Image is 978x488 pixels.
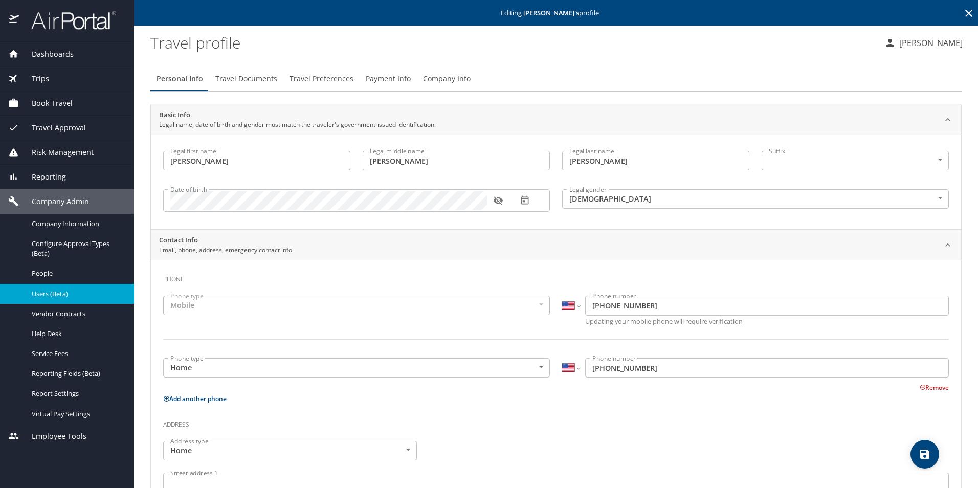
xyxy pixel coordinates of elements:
[562,189,949,209] div: [DEMOGRAPHIC_DATA]
[19,196,89,207] span: Company Admin
[151,230,961,260] div: Contact InfoEmail, phone, address, emergency contact info
[880,34,967,52] button: [PERSON_NAME]
[163,441,417,460] div: Home
[151,104,961,135] div: Basic InfoLegal name, date of birth and gender must match the traveler's government-issued identi...
[150,27,876,58] h1: Travel profile
[20,10,116,30] img: airportal-logo.png
[19,147,94,158] span: Risk Management
[910,440,939,469] button: save
[19,73,49,84] span: Trips
[163,413,949,431] h3: Address
[523,8,579,17] strong: [PERSON_NAME] 's
[215,73,277,85] span: Travel Documents
[19,122,86,134] span: Travel Approval
[32,409,122,419] span: Virtual Pay Settings
[32,269,122,278] span: People
[920,383,949,392] button: Remove
[32,309,122,319] span: Vendor Contracts
[163,394,227,403] button: Add another phone
[423,73,471,85] span: Company Info
[19,171,66,183] span: Reporting
[19,49,74,60] span: Dashboards
[159,235,292,246] h2: Contact Info
[137,10,975,16] p: Editing profile
[762,151,949,170] div: ​
[159,120,436,129] p: Legal name, date of birth and gender must match the traveler's government-issued identification.
[150,66,962,91] div: Profile
[32,349,122,359] span: Service Fees
[32,219,122,229] span: Company Information
[32,329,122,339] span: Help Desk
[159,110,436,120] h2: Basic Info
[32,389,122,398] span: Report Settings
[151,135,961,229] div: Basic InfoLegal name, date of birth and gender must match the traveler's government-issued identi...
[32,369,122,379] span: Reporting Fields (Beta)
[19,431,86,442] span: Employee Tools
[585,318,949,325] p: Updating your mobile phone will require verification
[19,98,73,109] span: Book Travel
[9,10,20,30] img: icon-airportal.png
[159,246,292,255] p: Email, phone, address, emergency contact info
[32,289,122,299] span: Users (Beta)
[163,296,550,315] div: Mobile
[32,239,122,258] span: Configure Approval Types (Beta)
[163,358,550,378] div: Home
[163,268,949,285] h3: Phone
[896,37,963,49] p: [PERSON_NAME]
[366,73,411,85] span: Payment Info
[290,73,353,85] span: Travel Preferences
[157,73,203,85] span: Personal Info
